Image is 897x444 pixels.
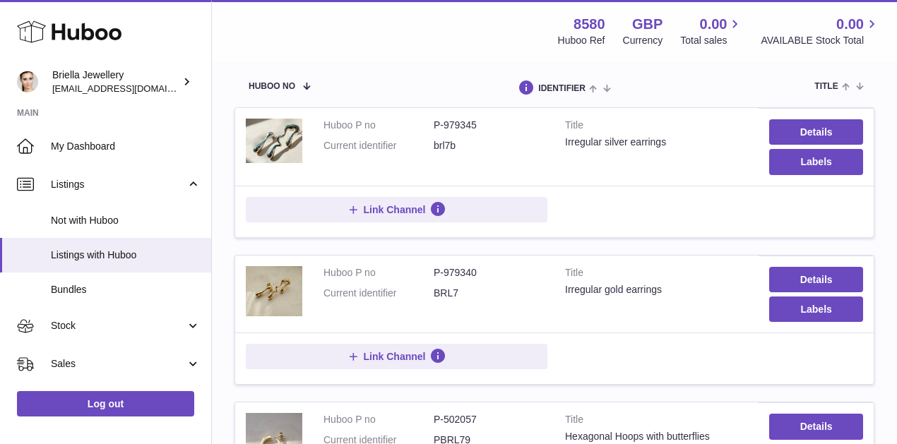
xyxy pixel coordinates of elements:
dd: brl7b [434,139,544,152]
strong: Title [565,413,748,430]
span: Listings with Huboo [51,248,201,262]
a: Details [769,267,863,292]
dt: Current identifier [323,287,434,300]
a: Details [769,414,863,439]
div: Huboo Ref [558,34,605,47]
dd: BRL7 [434,287,544,300]
span: Listings [51,178,186,191]
span: 0.00 [700,15,727,34]
span: My Dashboard [51,140,201,153]
div: Briella Jewellery [52,68,179,95]
a: Details [769,119,863,145]
span: Huboo no [249,82,295,91]
a: Log out [17,391,194,416]
dd: P-979340 [434,266,544,280]
button: Link Channel [246,344,547,369]
strong: Title [565,119,748,136]
a: 0.00 AVAILABLE Stock Total [761,15,880,47]
strong: Title [565,266,748,283]
div: Irregular silver earrings [565,136,748,149]
dt: Huboo P no [323,266,434,280]
button: Labels [769,149,863,174]
button: Labels [769,296,863,322]
span: Not with Huboo [51,214,201,227]
dt: Huboo P no [323,413,434,426]
strong: 8580 [574,15,605,34]
img: hello@briellajewellery.com [17,71,38,92]
span: title [814,82,838,91]
span: Stock [51,319,186,332]
strong: GBP [632,15,663,34]
span: 0.00 [836,15,864,34]
div: Hexagonal Hoops with butterflies [565,430,748,443]
dt: Huboo P no [323,119,434,132]
span: Link Channel [364,203,426,216]
dd: P-502057 [434,413,544,426]
div: Irregular gold earrings [565,283,748,296]
span: Sales [51,357,186,371]
div: Currency [623,34,663,47]
dd: P-979345 [434,119,544,132]
span: [EMAIL_ADDRESS][DOMAIN_NAME] [52,83,208,94]
img: Irregular gold earrings [246,266,302,316]
span: Link Channel [364,350,426,363]
a: 0.00 Total sales [680,15,743,47]
span: identifier [538,84,586,93]
dt: Current identifier [323,139,434,152]
img: Irregular silver earrings [246,119,302,162]
span: AVAILABLE Stock Total [761,34,880,47]
span: Total sales [680,34,743,47]
button: Link Channel [246,197,547,222]
span: Bundles [51,283,201,296]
